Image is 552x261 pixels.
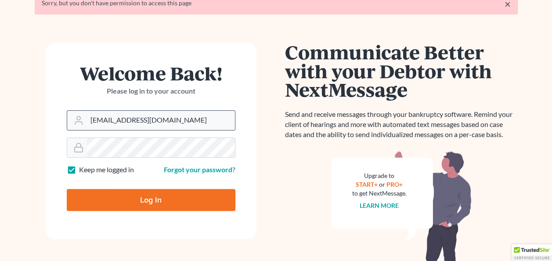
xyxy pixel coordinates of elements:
input: Log In [67,189,235,211]
a: Forgot your password? [164,165,235,174]
a: START+ [356,181,378,188]
div: to get NextMessage. [352,189,407,198]
a: Learn more [360,202,399,209]
div: TrustedSite Certified [512,244,552,261]
h1: Communicate Better with your Debtor with NextMessage [285,43,518,99]
span: or [379,181,385,188]
label: Keep me logged in [79,165,134,175]
h1: Welcome Back! [67,64,235,83]
div: Upgrade to [352,171,407,180]
input: Email Address [87,111,235,130]
p: Please log in to your account [67,86,235,96]
a: PRO+ [386,181,403,188]
p: Send and receive messages through your bankruptcy software. Remind your client of hearings and mo... [285,109,518,140]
